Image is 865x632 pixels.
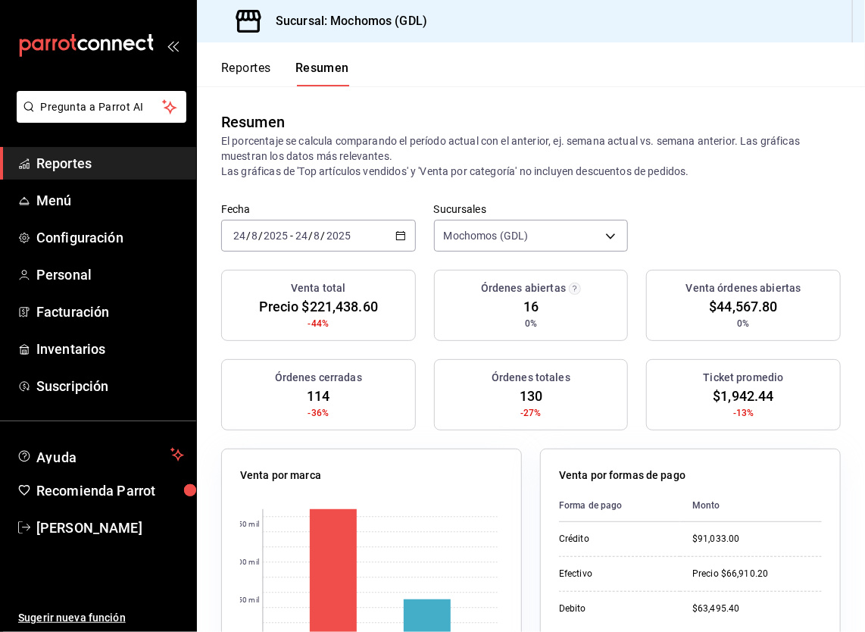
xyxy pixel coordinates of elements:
[692,602,822,615] div: $63,495.40
[559,533,668,546] div: Crédito
[444,228,529,243] span: Mochomos (GDL)
[434,205,629,215] label: Sucursales
[18,612,126,624] font: Sugerir nueva función
[11,110,186,126] a: Pregunta a Parrot AI
[559,468,685,483] p: Venta por formas de pago
[308,406,329,420] span: -36%
[680,490,822,522] th: Monto
[41,99,163,115] span: Pregunta a Parrot AI
[520,386,542,406] span: 130
[221,111,285,133] div: Resumen
[307,386,329,406] span: 114
[290,230,293,242] span: -
[36,267,92,283] font: Personal
[686,280,801,296] h3: Venta órdenes abiertas
[264,12,427,30] h3: Sucursal: Mochomos (GDL)
[308,317,329,330] span: -44%
[258,230,263,242] span: /
[221,61,349,86] div: Pestañas de navegación
[291,280,345,296] h3: Venta total
[692,568,822,580] div: Precio $66,910.20
[259,296,378,317] span: Precio $221,438.60
[559,602,668,615] div: Debito
[36,230,123,246] font: Configuración
[238,596,259,605] text: 50 mil
[714,386,774,406] span: $1,942.44
[233,558,259,567] text: 100 mil
[709,296,777,317] span: $44,567.80
[240,468,321,483] p: Venta por marca
[221,61,271,76] font: Reportes
[221,133,841,179] p: El porcentaje se calcula comparando el período actual con el anterior, ej. semana actual vs. sema...
[263,230,289,242] input: ----
[246,230,251,242] span: /
[523,296,539,317] span: 16
[221,205,416,215] label: Fecha
[17,91,186,123] button: Pregunta a Parrot AI
[738,317,750,330] span: 0%
[520,406,542,420] span: -27%
[525,317,537,330] span: 0%
[36,155,92,171] font: Reportes
[36,192,72,208] font: Menú
[36,304,109,320] font: Facturación
[36,483,155,499] font: Recomienda Parrot
[36,378,108,394] font: Suscripción
[308,230,313,242] span: /
[295,61,349,86] button: Resumen
[233,230,246,242] input: --
[36,341,105,357] font: Inventarios
[36,446,164,464] span: Ayuda
[233,521,259,529] text: 150 mil
[559,490,680,522] th: Forma de pago
[559,568,668,580] div: Efectivo
[275,370,362,386] h3: Órdenes cerradas
[492,370,570,386] h3: Órdenes totales
[251,230,258,242] input: --
[326,230,351,242] input: ----
[295,230,308,242] input: --
[167,39,179,52] button: open_drawer_menu
[314,230,321,242] input: --
[704,370,784,386] h3: Ticket promedio
[481,280,566,296] h3: Órdenes abiertas
[36,520,142,536] font: [PERSON_NAME]
[692,533,822,546] div: $91,033.00
[733,406,754,420] span: -13%
[321,230,326,242] span: /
